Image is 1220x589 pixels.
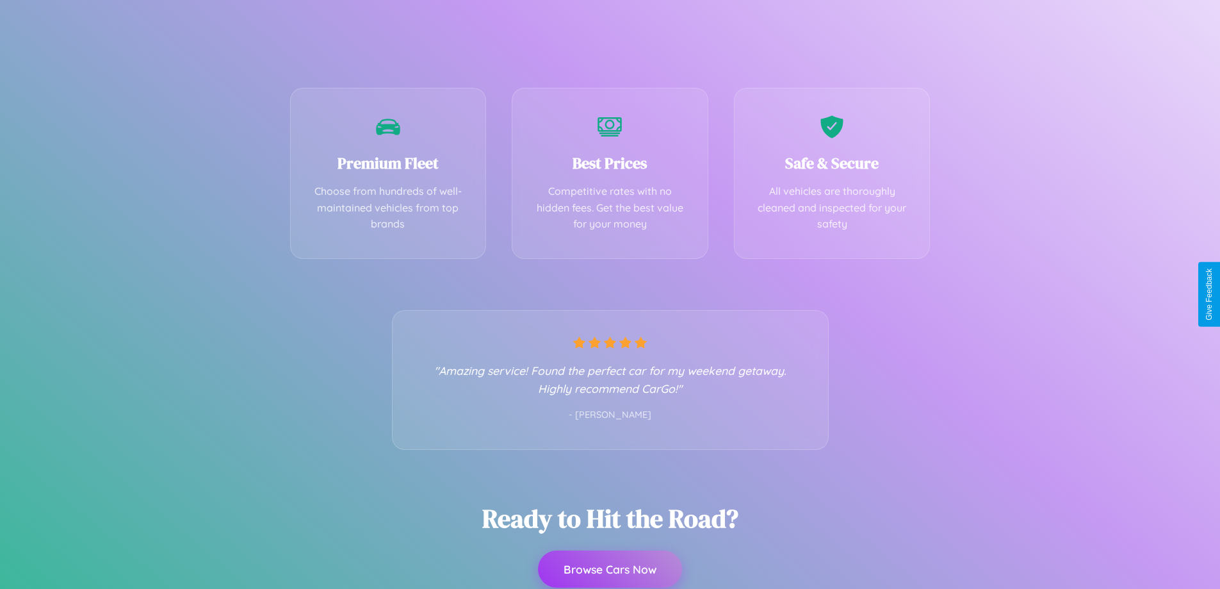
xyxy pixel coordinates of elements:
p: "Amazing service! Found the perfect car for my weekend getaway. Highly recommend CarGo!" [418,361,802,397]
p: - [PERSON_NAME] [418,407,802,424]
h3: Best Prices [532,153,688,174]
div: Give Feedback [1205,269,1214,320]
p: Choose from hundreds of well-maintained vehicles from top brands [310,183,467,233]
h3: Premium Fleet [310,153,467,174]
h3: Safe & Secure [754,153,911,174]
button: Browse Cars Now [538,551,682,588]
p: Competitive rates with no hidden fees. Get the best value for your money [532,183,688,233]
p: All vehicles are thoroughly cleaned and inspected for your safety [754,183,911,233]
h2: Ready to Hit the Road? [482,501,738,536]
